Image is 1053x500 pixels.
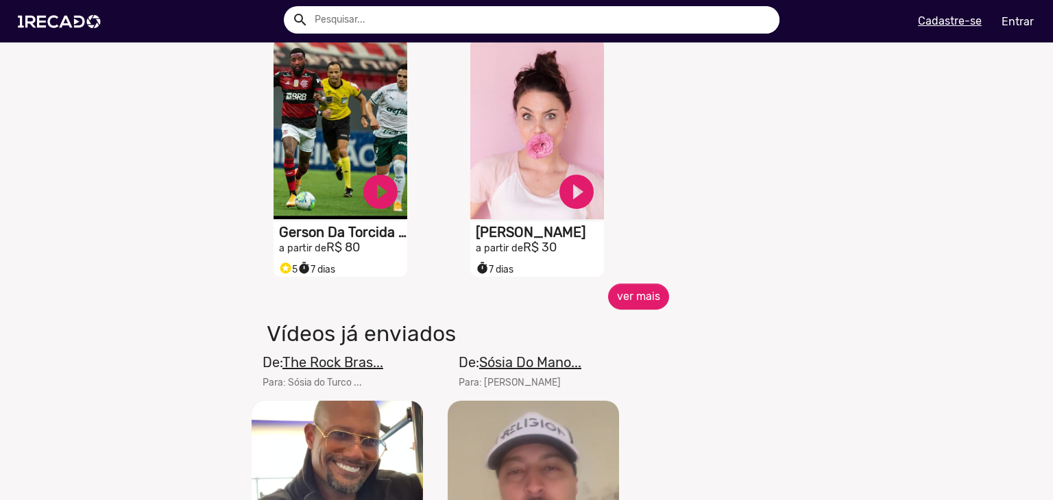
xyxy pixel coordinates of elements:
[274,38,407,219] video: S1RECADO vídeos dedicados para fãs e empresas
[279,240,407,255] h2: R$ 80
[279,262,292,275] small: stars
[459,352,581,373] mat-card-title: De:
[476,224,604,240] h1: [PERSON_NAME]
[279,258,292,275] i: Selo super talento
[360,171,401,212] a: play_circle_filled
[459,375,581,390] mat-card-subtitle: Para: [PERSON_NAME]
[479,354,581,371] u: Sósia Do Mano...
[282,354,383,371] u: The Rock Bras...
[298,262,311,275] small: timer
[292,12,308,28] mat-icon: Example home icon
[476,264,513,275] span: 7 dias
[263,375,383,390] mat-card-subtitle: Para: Sósia do Turco ...
[279,224,407,240] h1: Gerson Da Torcida Oficial
[470,38,604,219] video: S1RECADO vídeos dedicados para fãs e empresas
[918,14,982,27] u: Cadastre-se
[476,258,489,275] i: timer
[476,240,604,255] h2: R$ 30
[256,321,759,347] h1: Vídeos já enviados
[304,6,779,34] input: Pesquisar...
[263,352,383,373] mat-card-title: De:
[287,7,311,31] button: Example home icon
[298,258,311,275] i: timer
[476,262,489,275] small: timer
[556,171,597,212] a: play_circle_filled
[993,10,1043,34] a: Entrar
[298,264,335,275] span: 7 dias
[608,284,669,310] button: ver mais
[279,264,298,275] span: 5
[476,242,523,254] small: a partir de
[279,242,326,254] small: a partir de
